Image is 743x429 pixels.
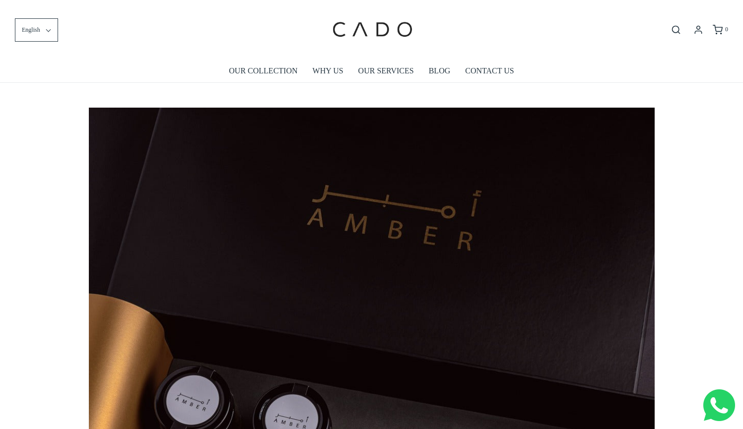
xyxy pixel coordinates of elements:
[667,24,685,35] button: Open search bar
[703,389,735,421] img: Whatsapp
[229,60,297,82] a: OUR COLLECTION
[313,60,343,82] a: WHY US
[358,60,414,82] a: OUR SERVICES
[712,25,728,35] a: 0
[429,60,451,82] a: BLOG
[330,7,414,52] img: cadogifting
[15,18,58,42] button: English
[725,26,728,33] span: 0
[465,60,514,82] a: CONTACT US
[22,25,40,35] span: English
